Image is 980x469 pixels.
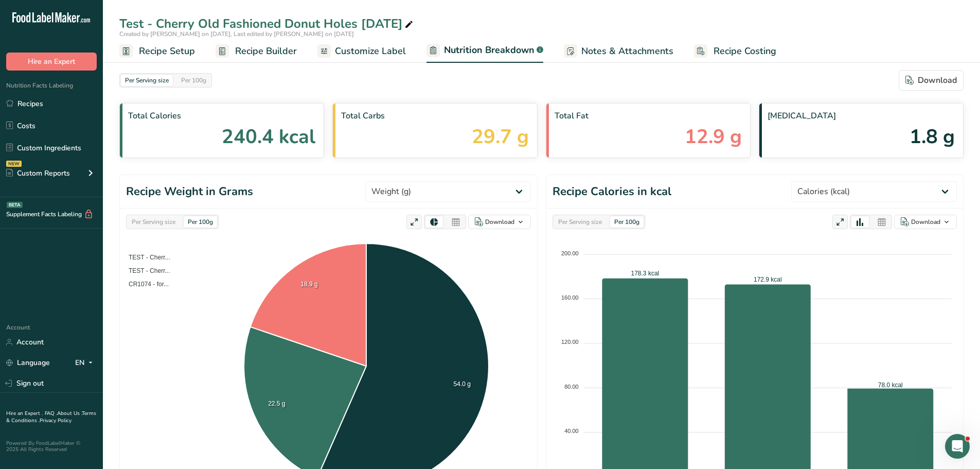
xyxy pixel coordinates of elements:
[128,216,180,228] div: Per Serving size
[45,410,57,417] a: FAQ .
[121,267,170,274] span: TEST - Cherr...
[485,217,514,227] div: Download
[554,216,606,228] div: Per Serving size
[564,40,673,63] a: Notes & Attachments
[561,294,579,301] tspan: 160.00
[177,75,210,86] div: Per 100g
[553,183,671,200] h1: Recipe Calories in kcal
[899,70,964,91] button: Download
[768,110,955,122] span: [MEDICAL_DATA]
[472,122,529,151] span: 29.7 g
[40,417,72,424] a: Privacy Policy
[6,161,22,167] div: NEW
[468,215,531,229] button: Download
[126,183,253,200] h1: Recipe Weight in Grams
[610,216,644,228] div: Per 100g
[6,410,43,417] a: Hire an Expert .
[341,110,528,122] span: Total Carbs
[444,43,534,57] span: Nutrition Breakdown
[75,357,97,369] div: EN
[910,122,955,151] span: 1.8 g
[335,44,406,58] span: Customize Label
[685,122,742,151] span: 12.9 g
[694,40,776,63] a: Recipe Costing
[911,217,940,227] div: Download
[184,216,217,228] div: Per 100g
[121,281,169,288] span: CR1074 - for...
[561,250,579,256] tspan: 200.00
[7,202,23,208] div: BETA
[894,215,957,229] button: Download
[714,44,776,58] span: Recipe Costing
[216,40,297,63] a: Recipe Builder
[564,428,579,434] tspan: 40.00
[128,110,315,122] span: Total Calories
[222,122,315,151] span: 240.4 kcal
[6,440,97,453] div: Powered By FoodLabelMaker © 2025 All Rights Reserved
[426,39,543,63] a: Nutrition Breakdown
[121,75,173,86] div: Per Serving size
[6,410,96,424] a: Terms & Conditions .
[119,30,354,38] span: Created by [PERSON_NAME] on [DATE], Last edited by [PERSON_NAME] on [DATE]
[945,434,970,459] iframe: Intercom live chat
[555,110,742,122] span: Total Fat
[564,384,579,390] tspan: 80.00
[57,410,82,417] a: About Us .
[139,44,195,58] span: Recipe Setup
[561,339,579,345] tspan: 120.00
[6,354,50,372] a: Language
[119,14,415,33] div: Test - Cherry Old Fashioned Donut Holes [DATE]
[317,40,406,63] a: Customize Label
[905,74,957,86] div: Download
[119,40,195,63] a: Recipe Setup
[6,53,97,71] button: Hire an Expert
[121,254,170,261] span: TEST - Cherr...
[581,44,673,58] span: Notes & Attachments
[6,168,70,179] div: Custom Reports
[235,44,297,58] span: Recipe Builder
